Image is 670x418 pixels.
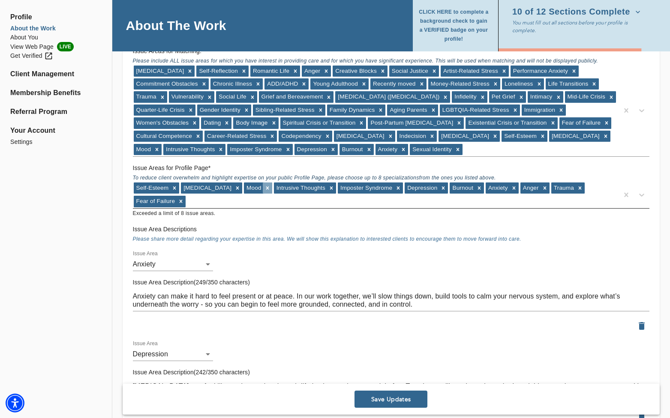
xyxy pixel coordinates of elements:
[250,66,291,77] div: Romantic Life
[466,117,548,128] div: Existential Crisis or Transition
[134,144,153,155] div: Mood
[134,91,158,102] div: Trauma
[511,66,569,77] div: Performance Anxiety
[486,182,509,194] div: Anxiety
[163,144,216,155] div: Intrusive Thoughts
[133,368,649,377] h6: Issue Area Description(242/350 characters)
[279,131,322,142] div: Codependency
[334,131,386,142] div: [MEDICAL_DATA]
[10,88,102,98] a: Membership Benefits
[134,182,170,194] div: Self-Esteem
[338,182,394,194] div: Imposter Syndrome
[126,18,226,33] h4: About The Work
[418,8,490,44] span: CLICK HERE to complete a background check to gain a VERIFIED badge on your profile!
[10,51,102,60] a: Get Verified
[358,395,424,403] span: Save Updates
[133,292,649,308] textarea: Anxiety can make it hard to feel present or at peace. In our work together, we’ll slow things dow...
[264,78,299,90] div: ADD/ADHD
[439,131,490,142] div: [MEDICAL_DATA]
[133,382,649,398] textarea: [MEDICAL_DATA] can feel like you're moving through life in slow motion or stuck in fog. Together,...
[502,131,538,142] div: Self-Esteem
[512,5,644,19] button: 10 of 12 Sections Complete
[452,91,478,102] div: Infidelity
[134,66,186,77] div: [MEDICAL_DATA]
[169,91,205,102] div: Vulnerability
[134,78,199,90] div: Commitment Obstacles
[387,104,428,116] div: Aging Parents
[397,131,428,142] div: Indecision
[502,78,535,90] div: Loneliness
[133,175,496,182] span: To reduce client overwhelm and highlight expertise on your public Profile Page, please choose up ...
[440,104,511,116] div: LGBTQIA-Related Stress
[428,78,491,90] div: Money-Related Stress
[370,78,417,90] div: Recently moved
[389,66,430,77] div: Social Justice
[559,117,602,128] div: Fear of Failure
[134,196,177,207] div: Fear of Failure
[274,182,327,194] div: Intrusive Thoughts
[310,78,359,90] div: Young Adulthood
[210,78,253,90] div: Chronic Illness
[133,225,649,234] h6: Issue Area Descriptions
[201,117,222,128] div: Dating
[10,125,102,136] span: Your Account
[181,182,233,194] div: [MEDICAL_DATA]
[294,144,328,155] div: Depression
[355,391,427,408] button: Save Updates
[302,66,321,77] div: Anger
[133,251,158,257] label: Issue Area
[10,137,102,146] a: Settings
[10,24,102,33] a: About the Work
[528,91,554,102] div: Intimacy
[335,91,441,102] div: [MEDICAL_DATA] ([MEDICAL_DATA])
[197,104,242,116] div: Gender Identity
[441,66,499,77] div: Artist-Related Stress
[520,182,540,194] div: Anger
[227,144,283,155] div: Imposter Syndrome
[133,257,213,271] div: Anxiety
[133,164,649,173] h6: Issue Areas for Profile Page *
[259,91,324,102] div: Grief and Bereavement
[489,91,517,102] div: Pet Grief
[546,78,590,90] div: Life Transitions
[333,66,378,77] div: Creative Blocks
[340,144,364,155] div: Burnout
[216,91,247,102] div: Social Life
[512,8,640,16] span: 10 of 12 Sections Complete
[204,131,267,142] div: Career-Related Stress
[233,117,269,128] div: Body Image
[253,104,316,116] div: Sibling-Related Stress
[327,104,376,116] div: Family Dynamics
[133,341,158,346] label: Issue Area
[134,117,190,128] div: Women's Obstacles
[10,51,53,60] div: Get Verified
[133,236,521,242] span: Please share more detail regarding your expertise in this area. We will show this explanation to ...
[10,42,102,51] a: View Web PageLIVE
[133,278,649,287] h6: Issue Area Description(249/350 characters)
[134,104,186,116] div: Quarter-Life Crisis
[244,182,263,194] div: Mood
[133,210,216,216] span: Exceeded a limit of 8 issue areas.
[522,104,557,116] div: Immigration
[418,5,493,46] button: CLICK HERE to complete a background check to gain a VERIFIED badge on your profile!
[10,42,102,51] li: View Web Page
[133,347,213,361] div: Anxiety
[376,144,399,155] div: Anxiety
[10,33,102,42] li: About You
[280,117,357,128] div: Spiritual Crisis or Transition
[368,117,454,128] div: Post-Partum [MEDICAL_DATA]
[549,131,601,142] div: [MEDICAL_DATA]
[196,66,239,77] div: Self-Reflection
[10,107,102,117] a: Referral Program
[405,182,439,194] div: Depression
[133,58,598,66] span: Please include ALL issue areas for which you have interest in providing care and for which you ha...
[565,91,607,102] div: Mid-Life Crisis
[410,144,453,155] div: Sexual Identity
[10,69,102,79] a: Client Management
[10,12,102,22] span: Profile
